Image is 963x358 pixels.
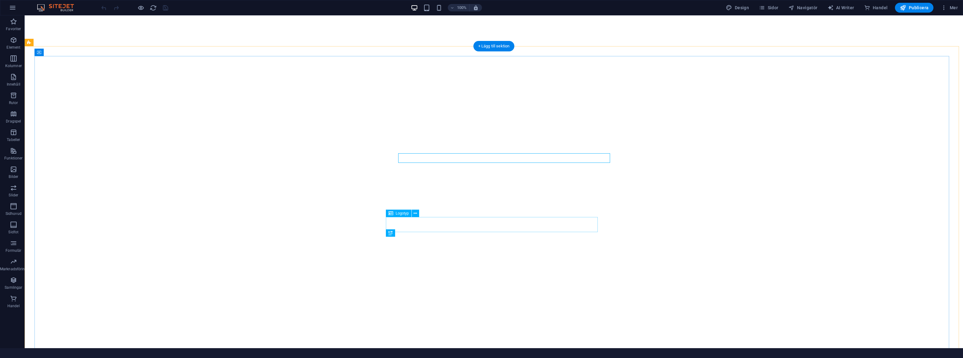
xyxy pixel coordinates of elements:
[756,3,781,13] button: Sidor
[759,5,778,11] span: Sidor
[473,5,479,10] i: Justera zoomnivån automatiskt vid storleksändring för att passa vald enhet.
[149,4,157,11] button: reload
[938,3,960,13] button: Mer
[7,137,20,142] p: Tabeller
[9,193,18,198] p: Slider
[473,41,515,51] div: + Lägg till sektion
[457,4,467,11] h6: 100%
[7,304,20,308] p: Handel
[448,4,470,11] button: 100%
[786,3,820,13] button: Navigatör
[723,3,751,13] div: Design (Ctrl+Alt+Y)
[137,4,144,11] button: Klicka här för att lämna förhandsvisningsläge och fortsätta redigera
[941,5,958,11] span: Mer
[9,100,18,105] p: Rutor
[827,5,854,11] span: AI Writer
[35,4,82,11] img: Editor Logo
[726,5,749,11] span: Design
[864,5,888,11] span: Handel
[4,156,22,161] p: Funktioner
[6,45,20,50] p: Element
[723,3,751,13] button: Design
[6,26,21,31] p: Favoriter
[9,174,18,179] p: Bilder
[150,4,157,11] i: Uppdatera sida
[6,119,21,124] p: Dragspel
[7,82,20,87] p: Innehåll
[895,3,933,13] button: Publicera
[788,5,818,11] span: Navigatör
[396,211,409,215] span: Logotyp
[862,3,890,13] button: Handel
[6,211,22,216] p: Sidhuvud
[5,285,22,290] p: Samlingar
[5,63,22,68] p: Kolumner
[900,5,929,11] span: Publicera
[8,230,18,235] p: Sidfot
[6,248,21,253] p: Formulär
[825,3,857,13] button: AI Writer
